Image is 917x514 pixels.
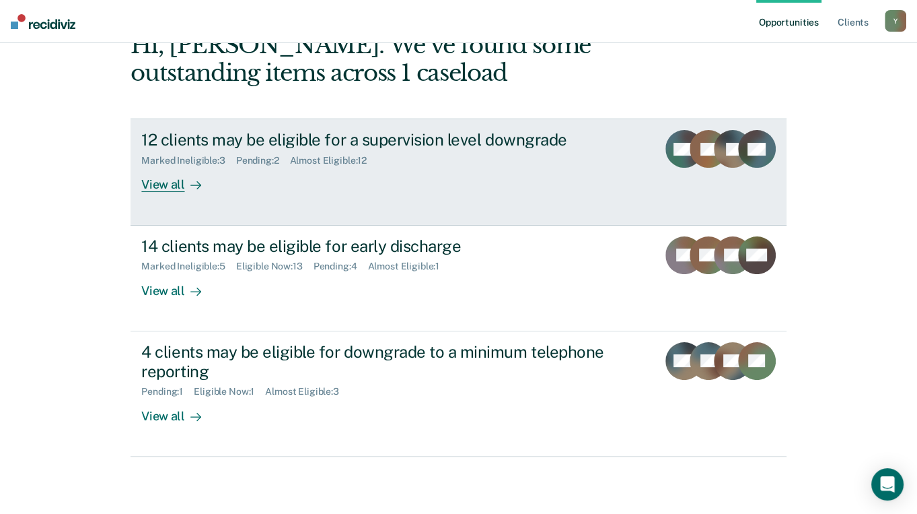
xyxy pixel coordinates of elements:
div: Eligible Now : 13 [236,261,314,272]
img: Recidiviz [11,14,75,29]
div: Marked Ineligible : 3 [141,155,235,166]
div: Open Intercom Messenger [871,468,904,501]
div: 12 clients may be eligible for a supervision level downgrade [141,130,614,150]
a: 4 clients may be eligible for downgrade to a minimum telephone reportingPending:1Eligible Now:1Al... [131,331,786,457]
div: View all [141,397,217,424]
div: View all [141,272,217,298]
div: Hi, [PERSON_NAME]. We’ve found some outstanding items across 1 caseload [131,32,655,87]
div: Almost Eligible : 3 [265,386,350,397]
div: Pending : 4 [314,261,368,272]
div: Eligible Now : 1 [194,386,265,397]
a: 14 clients may be eligible for early dischargeMarked Ineligible:5Eligible Now:13Pending:4Almost E... [131,226,786,331]
div: 14 clients may be eligible for early discharge [141,236,614,256]
div: Almost Eligible : 12 [290,155,378,166]
button: Y [885,10,906,32]
div: View all [141,166,217,193]
div: Pending : 1 [141,386,194,397]
div: Marked Ineligible : 5 [141,261,235,272]
div: Almost Eligible : 1 [367,261,450,272]
div: Pending : 2 [236,155,290,166]
a: 12 clients may be eligible for a supervision level downgradeMarked Ineligible:3Pending:2Almost El... [131,119,786,225]
div: 4 clients may be eligible for downgrade to a minimum telephone reporting [141,342,614,381]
